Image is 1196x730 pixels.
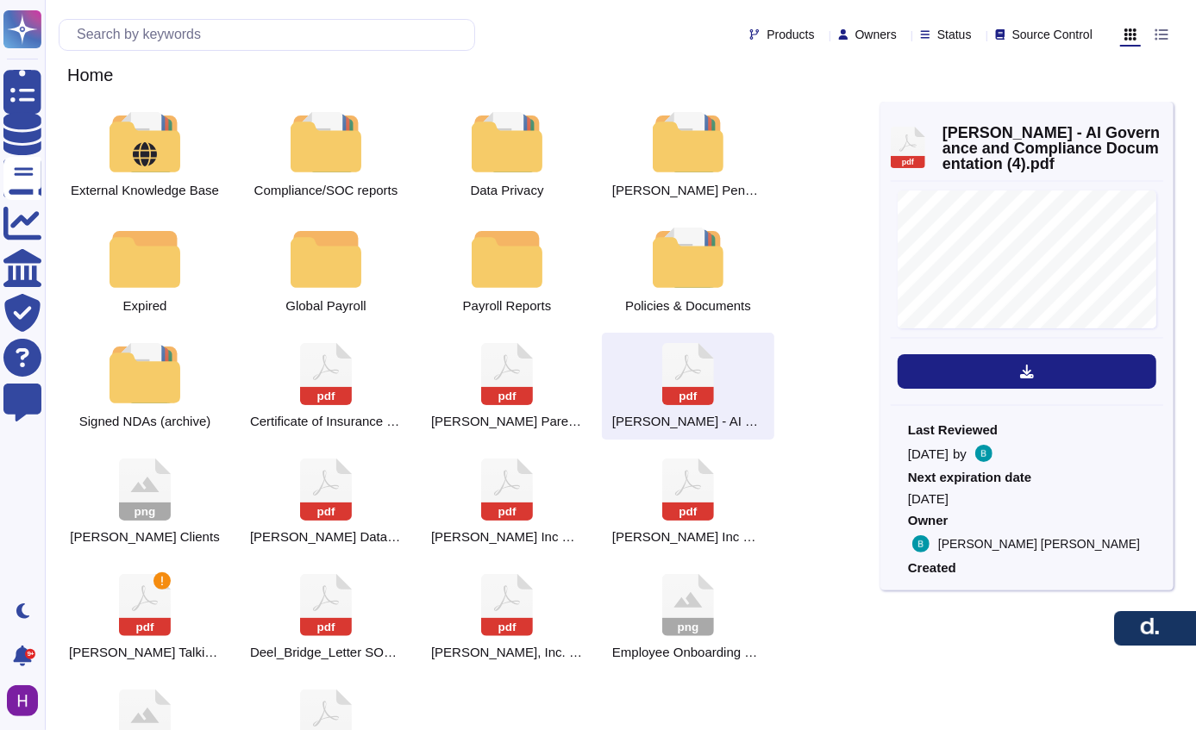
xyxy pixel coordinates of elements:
img: user [975,445,992,462]
img: user [912,535,930,552]
span: Global Payroll [285,298,366,314]
button: Download [898,354,1156,389]
span: Source Control [1012,28,1093,41]
span: Status [937,28,972,41]
span: Deel Inc Certificate of Incumbency May 2024 (3).pdf [431,529,583,545]
span: Owners [855,28,897,41]
span: Home [59,62,122,88]
img: user [7,685,38,716]
span: DEEL AI - AI Governance and Compliance Documentation (4).pdf [612,414,764,429]
span: [PERSON_NAME] - AI Governance and Compliance Documentation (4).pdf [942,125,1163,172]
span: [DATE] [908,492,1146,505]
span: Employee Onboarding action:owner.png [612,645,764,660]
span: Products [767,28,814,41]
span: Deel, Inc. 663168380 ACH & Wire Transaction Routing Instructions.pdf [431,645,583,660]
span: Data Privacy [470,183,543,198]
span: Owner [908,514,1146,527]
span: [PERSON_NAME] [PERSON_NAME] [938,538,1140,550]
input: Search by keywords [68,20,474,50]
span: Next expiration date [908,471,1146,484]
span: Deel Inc Credit Check 2025.pdf [612,529,764,545]
span: Deel Data Sub-Processors_LIVE.pdf [250,529,402,545]
span: Expired [123,298,167,314]
span: Signed NDAs (archive) [79,414,211,429]
button: user [3,682,50,720]
span: Policies & Documents [625,298,751,314]
span: External Knowledge Base [71,183,219,198]
span: Compliance/SOC reports [254,183,398,198]
span: Deel Clients.png [70,529,219,545]
span: Last Reviewed [908,423,1146,436]
span: COI Deel Inc 2025.pdf [250,414,402,429]
span: Deel_Bridge_Letter SOC 1 - 30_June_2025.pdf [250,645,402,660]
span: Payroll Reports [463,298,552,314]
span: Deel - Organization Chart .pptx.pdf [431,414,583,429]
span: Deel PR Talking Points.pdf [69,645,221,660]
span: Created [908,561,1146,574]
div: 9+ [25,649,35,659]
span: [DATE] [908,447,949,460]
div: by [908,445,1146,462]
span: Deel Penetration Testing Attestation Letter [612,183,764,198]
